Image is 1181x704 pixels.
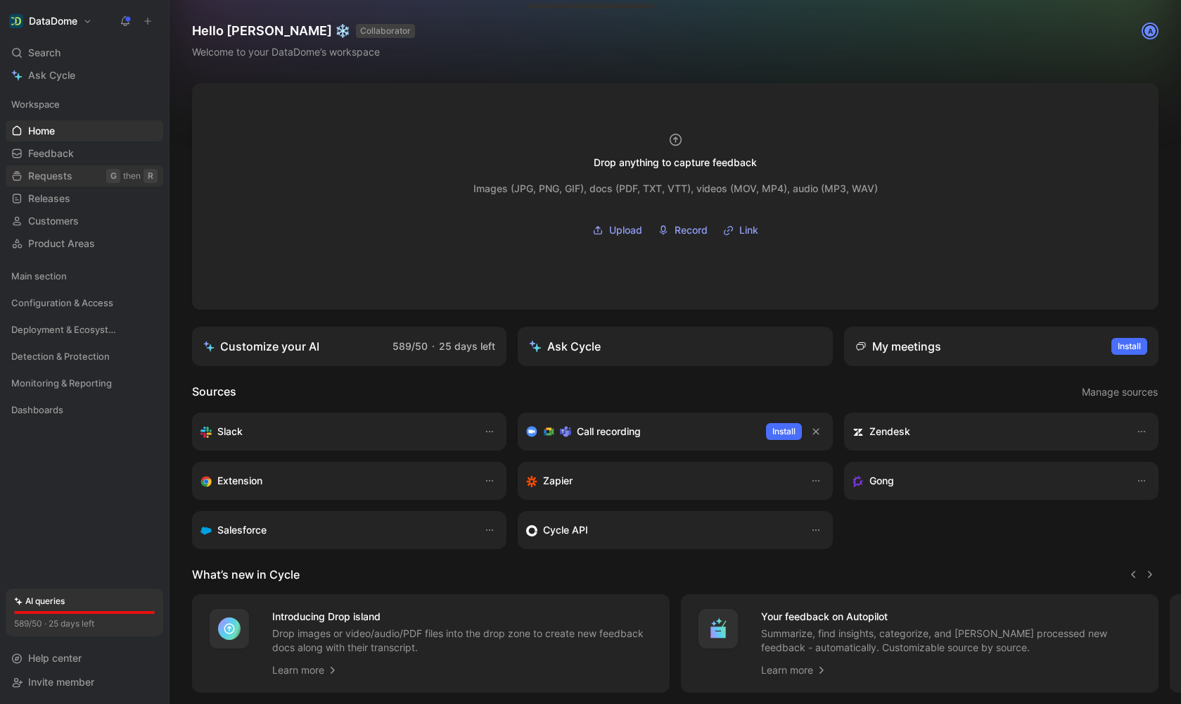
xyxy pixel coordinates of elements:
[6,319,163,340] div: Deployment & Ecosystem
[6,346,163,367] div: Detection & Protection
[473,180,878,197] div: Images (JPG, PNG, GIF), docs (PDF, TXT, VTT), videos (MOV, MP4), audio (MP3, WAV)
[543,522,588,539] h3: Cycle API
[766,423,802,440] button: Install
[518,327,832,366] button: Ask Cycle
[217,472,262,489] h3: Extension
[356,24,415,38] button: COLLABORATOR
[28,44,60,61] span: Search
[192,566,300,583] h2: What’s new in Cycle
[739,222,758,239] span: Link
[28,146,74,161] span: Feedback
[6,265,163,291] div: Main section
[1118,339,1141,353] span: Install
[123,169,141,183] div: then
[526,423,754,440] div: Record & transcribe meetings from Zoom, Meet & Teams.
[529,338,601,355] div: Ask Cycle
[192,327,506,366] a: Customize your AI589/50·25 days left
[653,220,713,241] button: Record
[28,67,75,84] span: Ask Cycle
[6,233,163,254] a: Product Areas
[6,672,163,693] div: Invite member
[6,372,163,394] div: Monitoring & Reporting
[577,423,641,440] h3: Call recording
[6,319,163,344] div: Deployment & Ecosystem
[6,346,163,371] div: Detection & Protection
[192,23,415,39] h1: Hello [PERSON_NAME] ❄️
[6,648,163,669] div: Help center
[6,188,163,209] a: Releases
[869,472,894,489] h3: Gong
[217,423,243,440] h3: Slack
[272,608,653,625] h4: Introducing Drop island
[6,143,163,164] a: Feedback
[526,472,796,489] div: Capture feedback from thousands of sources with Zapier (survey results, recordings, sheets, etc).
[11,349,110,363] span: Detection & Protection
[6,265,163,287] div: Main section
[6,399,163,420] div: Dashboards
[675,222,708,239] span: Record
[6,165,163,187] a: RequestsGthenR
[28,124,55,138] span: Home
[6,210,163,232] a: Customers
[853,472,1122,489] div: Capture feedback from your incoming calls
[28,169,72,183] span: Requests
[1111,338,1147,355] button: Install
[200,472,470,489] div: Capture feedback from anywhere on the web
[439,340,495,352] span: 25 days left
[272,627,653,655] p: Drop images or video/audio/PDF files into the drop zone to create new feedback docs along with th...
[594,154,757,171] div: Drop anything to capture feedback
[6,372,163,398] div: Monitoring & Reporting
[11,97,60,111] span: Workspace
[6,42,163,63] div: Search
[9,14,23,28] img: DataDome
[772,425,796,439] span: Install
[6,292,163,313] div: Configuration & Access
[14,617,94,631] div: 589/50 · 25 days left
[11,322,121,337] span: Deployment & Ecosystem
[203,338,319,355] div: Customize your AI
[526,522,796,539] div: Sync customers & send feedback from custom sources. Get inspired by our favorite use case
[192,383,236,401] h2: Sources
[6,94,163,115] div: Workspace
[761,608,1142,625] h4: Your feedback on Autopilot
[106,169,120,183] div: G
[29,15,77,27] h1: DataDome
[217,522,267,539] h3: Salesforce
[200,423,470,440] div: Sync your customers, send feedback and get updates in Slack
[392,340,428,352] span: 589/50
[543,472,573,489] h3: Zapier
[6,399,163,425] div: Dashboards
[272,662,338,679] a: Learn more
[28,652,82,664] span: Help center
[28,191,70,206] span: Releases
[718,220,763,241] button: Link
[28,214,79,228] span: Customers
[6,11,96,31] button: DataDomeDataDome
[761,662,827,679] a: Learn more
[761,627,1142,655] p: Summarize, find insights, categorize, and [PERSON_NAME] processed new feedback - automatically. C...
[6,292,163,318] div: Configuration & Access
[855,338,941,355] div: My meetings
[28,676,94,688] span: Invite member
[14,594,65,608] div: AI queries
[1081,383,1158,401] button: Manage sources
[587,220,647,241] label: Upload
[1143,24,1157,38] div: A
[11,296,113,310] span: Configuration & Access
[28,237,95,251] span: Product Areas
[853,423,1122,440] div: Sync customers and create docs
[6,120,163,142] a: Home
[11,376,112,390] span: Monitoring & Reporting
[432,340,435,352] span: ·
[1082,384,1158,401] span: Manage sources
[192,44,415,61] div: Welcome to your DataDome’s workspace
[143,169,158,183] div: R
[869,423,910,440] h3: Zendesk
[11,403,63,417] span: Dashboards
[6,65,163,86] a: Ask Cycle
[11,269,67,283] span: Main section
